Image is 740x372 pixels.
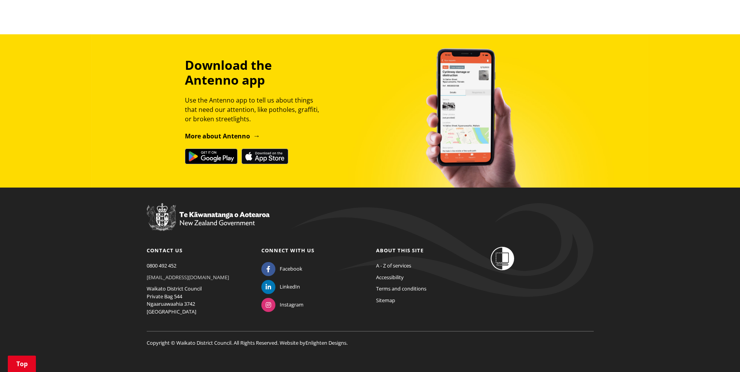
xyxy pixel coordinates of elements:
[261,301,303,308] a: Instagram
[305,339,346,346] a: Enlighten Designs
[147,221,270,228] a: New Zealand Government
[376,297,395,304] a: Sitemap
[241,149,288,164] img: Download on the App Store
[376,247,424,254] a: About this site
[147,262,176,269] a: 0800 492 452
[704,339,732,367] iframe: Messenger Launcher
[491,247,514,270] img: Shielded
[147,285,250,315] p: Waikato District Council Private Bag 544 Ngaaruawaahia 3742 [GEOGRAPHIC_DATA]
[185,58,326,88] h3: Download the Antenno app
[147,331,594,347] p: Copyright © Waikato District Council. All Rights Reserved. Website by .
[147,203,270,231] img: New Zealand Government
[280,301,303,309] span: Instagram
[185,132,260,140] a: More about Antenno
[376,262,411,269] a: A - Z of services
[280,283,300,291] span: LinkedIn
[376,285,426,292] a: Terms and conditions
[147,247,183,254] a: Contact us
[8,356,36,372] a: Top
[261,283,300,290] a: LinkedIn
[185,149,238,164] img: Get it on Google Play
[261,247,314,254] a: Connect with us
[185,96,326,124] p: Use the Antenno app to tell us about things that need our attention, like potholes, graffiti, or ...
[280,265,302,273] span: Facebook
[147,274,229,281] a: [EMAIL_ADDRESS][DOMAIN_NAME]
[261,265,302,272] a: Facebook
[376,274,404,281] a: Accessibility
